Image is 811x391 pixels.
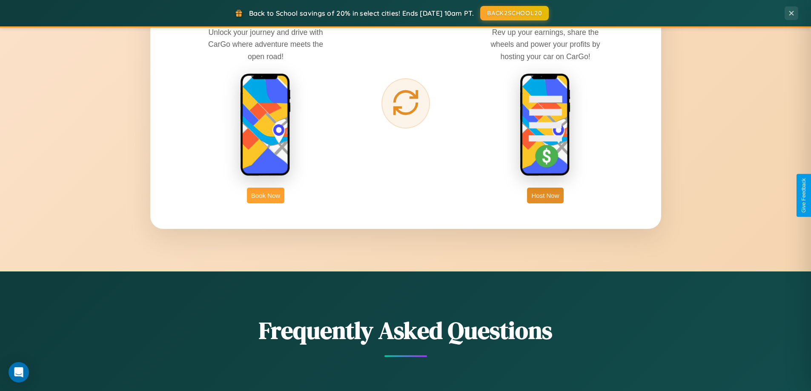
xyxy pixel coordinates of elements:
span: Back to School savings of 20% in select cities! Ends [DATE] 10am PT. [249,9,474,17]
img: rent phone [240,73,291,177]
div: Give Feedback [801,178,807,213]
h2: Frequently Asked Questions [150,314,661,347]
img: host phone [520,73,571,177]
p: Rev up your earnings, share the wheels and power your profits by hosting your car on CarGo! [481,26,609,62]
button: Book Now [247,188,284,203]
p: Unlock your journey and drive with CarGo where adventure meets the open road! [202,26,330,62]
button: Host Now [527,188,563,203]
div: Open Intercom Messenger [9,362,29,382]
button: BACK2SCHOOL20 [480,6,549,20]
